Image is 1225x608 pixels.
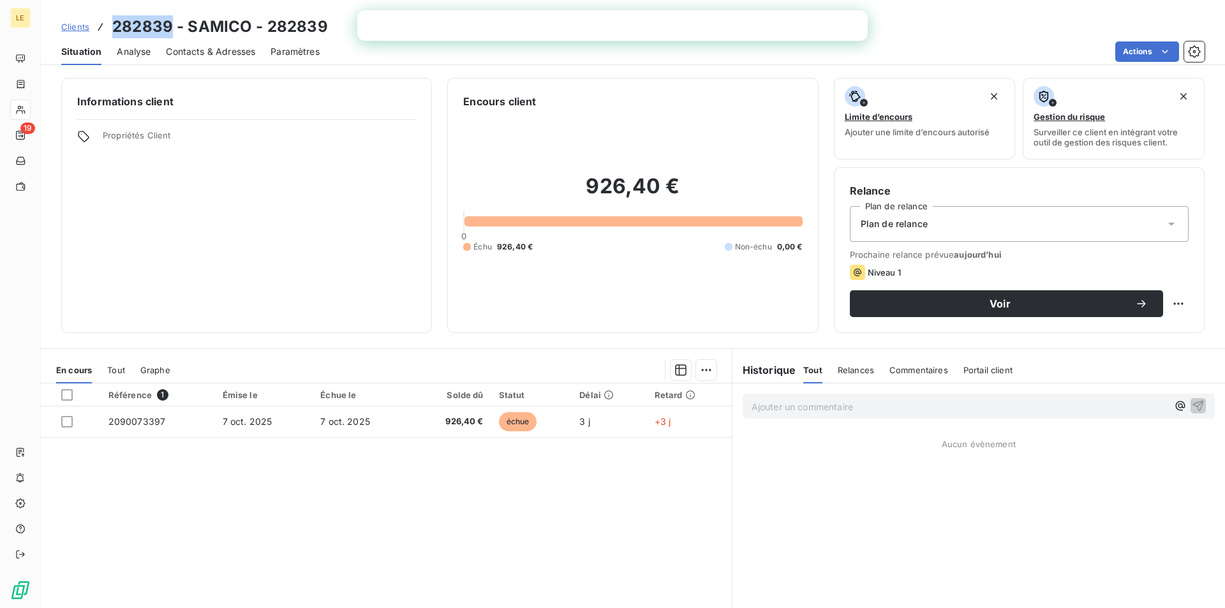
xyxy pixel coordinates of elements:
[579,416,590,427] span: 3 j
[61,45,101,58] span: Situation
[166,45,255,58] span: Contacts & Adresses
[61,20,89,33] a: Clients
[942,439,1016,449] span: Aucun évènement
[1182,565,1212,595] iframe: Intercom live chat
[963,365,1013,375] span: Portail client
[463,94,536,109] h6: Encours client
[419,390,484,400] div: Solde dû
[461,231,466,241] span: 0
[1115,41,1179,62] button: Actions
[579,390,639,400] div: Délai
[463,174,802,212] h2: 926,40 €
[117,45,151,58] span: Analyse
[419,415,484,428] span: 926,40 €
[1034,127,1194,147] span: Surveiller ce client en intégrant votre outil de gestion des risques client.
[834,78,1016,159] button: Limite d’encoursAjouter une limite d’encours autorisé
[868,267,901,278] span: Niveau 1
[499,390,565,400] div: Statut
[10,8,31,28] div: LE
[103,130,416,148] span: Propriétés Client
[838,365,874,375] span: Relances
[10,580,31,600] img: Logo LeanPay
[850,183,1189,198] h6: Relance
[1034,112,1105,122] span: Gestion du risque
[497,241,533,253] span: 926,40 €
[320,416,370,427] span: 7 oct. 2025
[223,416,272,427] span: 7 oct. 2025
[56,365,92,375] span: En cours
[473,241,492,253] span: Échu
[140,365,170,375] span: Graphe
[320,390,403,400] div: Échue le
[108,389,207,401] div: Référence
[732,362,796,378] h6: Historique
[850,249,1189,260] span: Prochaine relance prévue
[861,218,928,230] span: Plan de relance
[1023,78,1205,159] button: Gestion du risqueSurveiller ce client en intégrant votre outil de gestion des risques client.
[112,15,328,38] h3: 282839 - SAMICO - 282839
[845,127,990,137] span: Ajouter une limite d’encours autorisé
[77,94,416,109] h6: Informations client
[108,416,166,427] span: 2090073397
[850,290,1163,317] button: Voir
[655,416,671,427] span: +3 j
[499,412,537,431] span: échue
[735,241,772,253] span: Non-échu
[889,365,948,375] span: Commentaires
[20,122,35,134] span: 19
[865,299,1135,309] span: Voir
[845,112,912,122] span: Limite d’encours
[223,390,306,400] div: Émise le
[777,241,803,253] span: 0,00 €
[357,10,868,41] iframe: Intercom live chat bannière
[107,365,125,375] span: Tout
[157,389,168,401] span: 1
[271,45,320,58] span: Paramètres
[803,365,822,375] span: Tout
[655,390,724,400] div: Retard
[954,249,1002,260] span: aujourd’hui
[61,22,89,32] span: Clients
